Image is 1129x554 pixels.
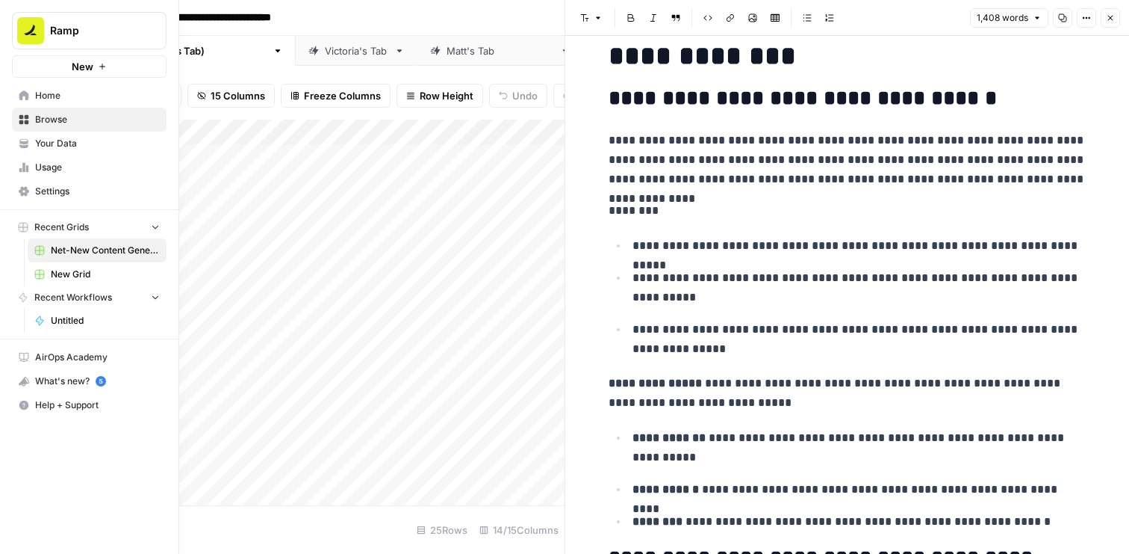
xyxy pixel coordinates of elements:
span: Freeze Columns [304,88,381,103]
a: New Grid [28,262,167,286]
a: Template ([PERSON_NAME]'s Tab) [76,36,296,66]
span: Row Height [420,88,473,103]
button: New [12,55,167,78]
span: Recent Workflows [34,291,112,304]
span: Settings [35,185,160,198]
div: Victoria's Tab [325,43,388,58]
div: What's new? [13,370,166,393]
a: Home [12,84,167,108]
button: What's new? 5 [12,369,167,393]
span: Undo [512,88,538,103]
div: [PERSON_NAME]'s Tab [447,43,554,58]
a: 5 [96,376,106,387]
a: Usage [12,156,167,179]
button: Row Height [396,84,483,108]
text: 5 [99,378,102,385]
button: Freeze Columns [281,84,391,108]
button: Recent Workflows [12,286,167,309]
span: AirOps Academy [35,351,160,364]
span: New [72,59,93,74]
span: 1,408 words [977,11,1028,25]
button: Workspace: Ramp [12,12,167,49]
span: Ramp [50,23,140,38]
span: Net-New Content Generator - Grid Template [51,244,160,257]
a: Victoria's Tab [296,36,417,66]
button: 15 Columns [187,84,275,108]
a: [PERSON_NAME]'s Tab [417,36,583,66]
span: New Grid [51,268,160,281]
button: 1,408 words [970,8,1048,28]
span: Recent Grids [34,221,89,234]
a: Your Data [12,132,167,156]
div: 14/15 Columns [473,518,564,542]
a: Browse [12,108,167,132]
button: Recent Grids [12,216,167,238]
div: Template ([PERSON_NAME]'s Tab) [105,43,267,58]
div: 25 Rows [411,518,473,542]
span: Untitled [51,314,160,327]
span: Your Data [35,137,160,150]
a: Untitled [28,309,167,333]
span: Browse [35,113,160,126]
a: Settings [12,179,167,203]
a: AirOps Academy [12,345,167,369]
img: Ramp Logo [17,17,44,44]
button: Help + Support [12,393,167,417]
span: Help + Support [35,398,160,412]
button: Undo [489,84,547,108]
a: Net-New Content Generator - Grid Template [28,238,167,262]
span: 15 Columns [211,88,265,103]
span: Usage [35,161,160,174]
span: Home [35,89,160,102]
